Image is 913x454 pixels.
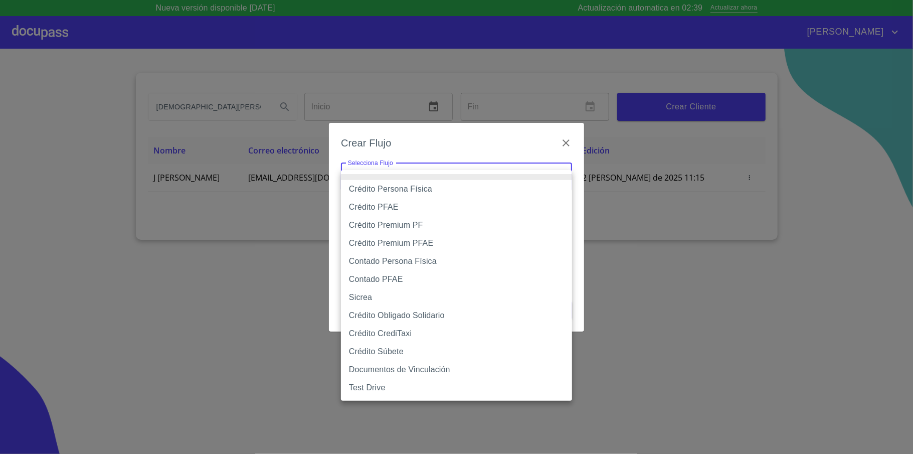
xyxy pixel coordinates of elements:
[341,180,572,198] li: Crédito Persona Física
[341,343,572,361] li: Crédito Súbete
[341,234,572,252] li: Crédito Premium PFAE
[341,325,572,343] li: Crédito CrediTaxi
[341,198,572,216] li: Crédito PFAE
[341,288,572,307] li: Sicrea
[341,252,572,270] li: Contado Persona Física
[341,379,572,397] li: Test Drive
[341,174,572,180] li: None
[341,361,572,379] li: Documentos de Vinculación
[341,307,572,325] li: Crédito Obligado Solidario
[341,216,572,234] li: Crédito Premium PF
[341,270,572,288] li: Contado PFAE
